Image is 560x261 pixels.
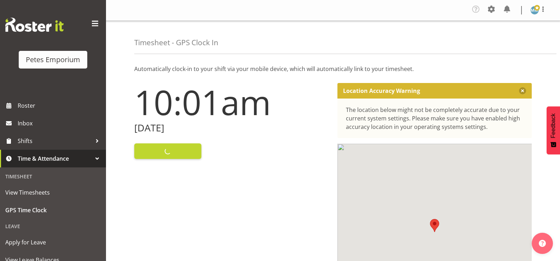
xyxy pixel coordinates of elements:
[134,38,218,47] h4: Timesheet - GPS Clock In
[2,184,104,201] a: View Timesheets
[134,123,329,134] h2: [DATE]
[18,153,92,164] span: Time & Attendance
[2,233,104,251] a: Apply for Leave
[2,219,104,233] div: Leave
[134,83,329,121] h1: 10:01am
[343,87,420,94] p: Location Accuracy Warning
[18,100,102,111] span: Roster
[134,65,532,73] p: Automatically clock-in to your shift via your mobile device, which will automatically link to you...
[2,169,104,184] div: Timesheet
[5,18,64,32] img: Rosterit website logo
[539,240,546,247] img: help-xxl-2.png
[18,136,92,146] span: Shifts
[2,201,104,219] a: GPS Time Clock
[18,118,102,129] span: Inbox
[550,113,556,138] span: Feedback
[5,205,101,215] span: GPS Time Clock
[530,6,539,14] img: mandy-mosley3858.jpg
[547,106,560,154] button: Feedback - Show survey
[5,187,101,198] span: View Timesheets
[5,237,101,248] span: Apply for Leave
[26,54,80,65] div: Petes Emporium
[346,106,524,131] div: The location below might not be completely accurate due to your current system settings. Please m...
[519,87,526,94] button: Close message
